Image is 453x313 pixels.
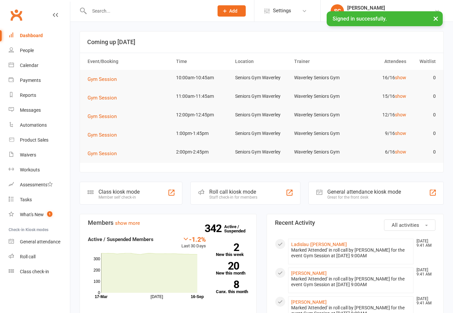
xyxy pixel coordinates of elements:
span: All activities [392,222,419,228]
td: Waverley Seniors Gym [291,89,350,104]
a: Clubworx [8,7,25,23]
div: People [20,48,34,53]
strong: Active / Suspended Members [88,236,154,242]
button: Gym Session [88,75,121,83]
a: Tasks [9,192,70,207]
span: Signed in successfully. [333,16,387,22]
div: Roll call [20,254,35,259]
span: Add [229,8,237,14]
input: Search... [87,6,209,16]
td: Seniors Gym Waverley [232,89,291,104]
div: Calendar [20,63,38,68]
th: Trainer [291,53,350,70]
td: 9/16 [350,126,409,141]
div: Marked 'Attended' in roll call by [PERSON_NAME] for the event Gym Session at [DATE] 9:00AM [291,276,411,287]
time: [DATE] 9:41 AM [413,268,435,277]
h3: Coming up [DATE] [87,39,436,45]
div: General attendance [20,239,60,244]
time: [DATE] 9:41 AM [413,239,435,248]
div: General attendance kiosk mode [327,189,401,195]
span: Gym Session [88,113,117,119]
a: Assessments [9,177,70,192]
div: Great for the front desk [327,195,401,200]
td: 12:00pm-12:45pm [173,107,232,123]
div: Automations [20,122,47,128]
a: Class kiosk mode [9,264,70,279]
a: Waivers [9,148,70,162]
div: [PERSON_NAME] [347,5,434,11]
button: Add [218,5,246,17]
a: General attendance kiosk mode [9,234,70,249]
td: 15/16 [350,89,409,104]
a: [PERSON_NAME] [291,271,327,276]
div: What's New [20,212,44,217]
span: Settings [273,3,291,18]
strong: 8 [216,280,239,289]
td: 0 [409,70,439,86]
a: Payments [9,73,70,88]
h3: Members [88,219,248,226]
button: All activities [384,219,435,231]
button: Gym Session [88,150,121,157]
div: Payments [20,78,41,83]
span: Gym Session [88,151,117,156]
a: show more [115,220,140,226]
a: show [395,94,406,99]
time: [DATE] 9:41 AM [413,297,435,305]
div: SC [331,4,344,18]
div: Waivers [20,152,36,157]
div: Marked 'Attended' in roll call by [PERSON_NAME] for the event Gym Session at [DATE] 9:00AM [291,247,411,259]
a: Ladislau ([PERSON_NAME] [291,242,347,247]
div: Last 30 Days [181,235,206,250]
td: 16/16 [350,70,409,86]
a: Workouts [9,162,70,177]
td: Seniors Gym Waverley [232,107,291,123]
div: Class kiosk mode [98,189,140,195]
strong: 2 [216,242,239,252]
h3: Recent Activity [275,219,435,226]
div: Workouts [20,167,40,172]
div: Reports [20,93,36,98]
span: Gym Session [88,95,117,101]
td: 2:00pm-2:45pm [173,144,232,160]
a: Reports [9,88,70,103]
td: 0 [409,126,439,141]
strong: 342 [205,223,224,233]
th: Attendees [350,53,409,70]
a: Dashboard [9,28,70,43]
td: Seniors Gym Waverley [232,126,291,141]
strong: 20 [216,261,239,271]
a: show [395,131,406,136]
a: 20New this month [216,262,249,275]
th: Event/Booking [85,53,173,70]
a: Automations [9,118,70,133]
td: 12/16 [350,107,409,123]
th: Location [232,53,291,70]
span: Gym Session [88,76,117,82]
th: Time [173,53,232,70]
div: Messages [20,107,41,113]
td: 0 [409,89,439,104]
td: Seniors Gym Waverley [232,70,291,86]
td: Waverley Seniors Gym [291,107,350,123]
a: What's New1 [9,207,70,222]
a: show [395,149,406,155]
td: Waverley Seniors Gym [291,126,350,141]
td: Seniors Gym Waverley [232,144,291,160]
div: Class check-in [20,269,49,274]
td: 10:00am-10:45am [173,70,232,86]
a: Roll call [9,249,70,264]
td: 0 [409,144,439,160]
div: Assessments [20,182,53,187]
a: show [395,112,406,117]
a: show [395,75,406,80]
div: Tasks [20,197,32,202]
td: Waverley Seniors Gym [291,144,350,160]
td: 0 [409,107,439,123]
div: Roll call kiosk mode [209,189,257,195]
button: Gym Session [88,131,121,139]
a: [PERSON_NAME] [291,299,327,305]
td: 1:00pm-1:45pm [173,126,232,141]
td: Waverley Seniors Gym [291,70,350,86]
button: × [430,11,442,26]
